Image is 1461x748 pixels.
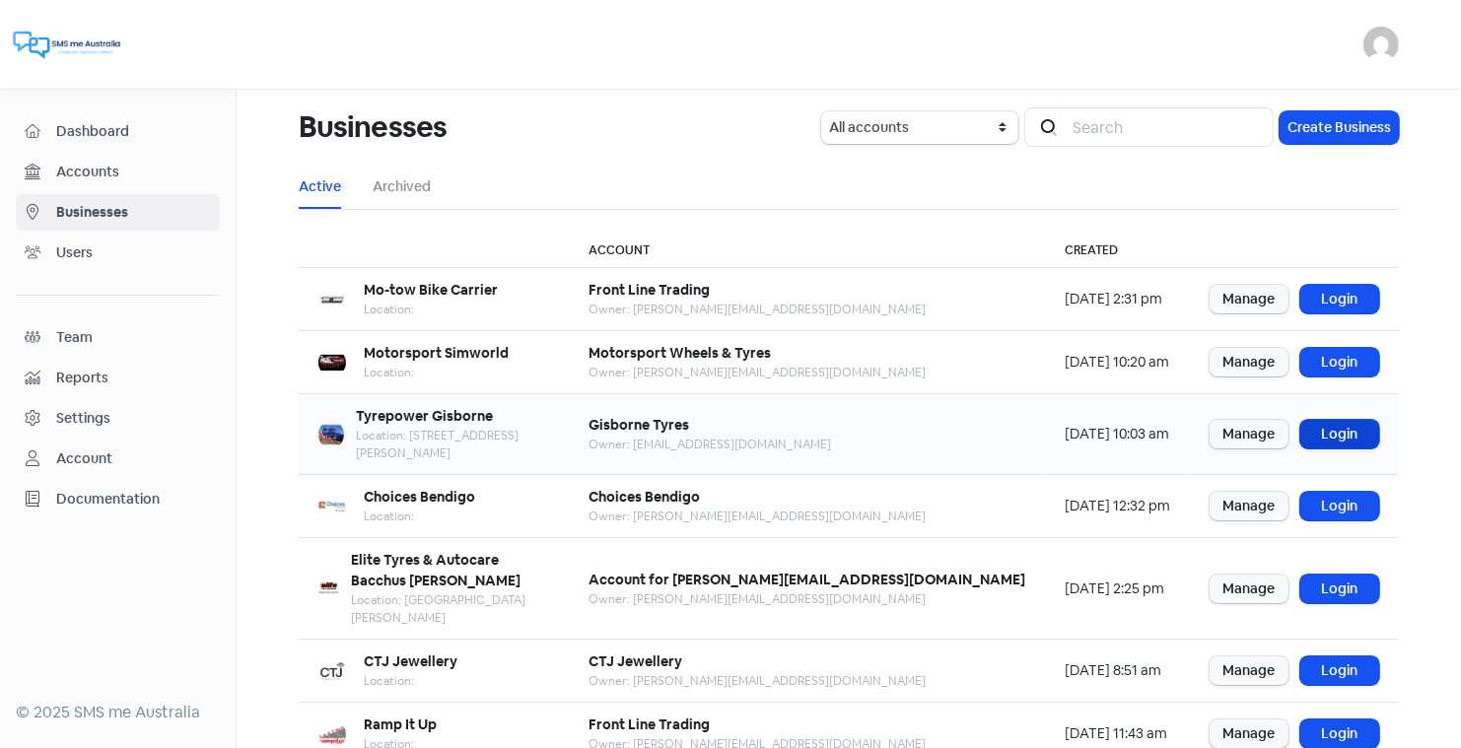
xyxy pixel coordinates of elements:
div: Location: [364,301,498,318]
a: Settings [16,400,220,437]
div: Owner: [PERSON_NAME][EMAIL_ADDRESS][DOMAIN_NAME] [589,508,926,525]
div: Location: [STREET_ADDRESS][PERSON_NAME] [356,427,549,462]
a: Login [1300,656,1379,685]
div: [DATE] 8:51 am [1065,660,1170,681]
div: [DATE] 12:32 pm [1065,496,1170,516]
b: Account for [PERSON_NAME][EMAIL_ADDRESS][DOMAIN_NAME] [589,571,1025,588]
img: f04f9500-df2d-4bc6-9216-70fe99c8ada6-250x250.png [318,349,346,376]
b: CTJ Jewellery [589,652,682,670]
img: User [1363,27,1399,62]
span: Reports [56,368,211,388]
span: Documentation [56,489,211,510]
b: Motorsport Wheels & Tyres [589,344,771,362]
a: Accounts [16,154,220,190]
div: [DATE] 10:03 am [1065,424,1170,444]
div: [DATE] 2:31 pm [1065,289,1170,309]
a: Login [1300,420,1379,448]
span: Accounts [56,162,211,182]
a: Documentation [16,481,220,517]
span: Team [56,327,211,348]
b: Front Line Trading [589,715,710,733]
b: Ramp It Up [364,715,437,733]
div: [DATE] 2:25 pm [1065,578,1170,599]
a: Account [16,441,220,477]
b: Front Line Trading [589,281,710,299]
a: Manage [1210,492,1288,520]
div: [DATE] 11:43 am [1065,723,1170,744]
button: Create Business [1280,111,1399,144]
img: 0e827074-2277-4e51-9f29-4863781f49ff-250x250.png [318,493,346,520]
a: Login [1300,575,1379,603]
h1: Businesses [299,96,447,159]
div: Owner: [EMAIL_ADDRESS][DOMAIN_NAME] [589,436,831,453]
a: Login [1300,348,1379,376]
a: Login [1300,492,1379,520]
a: Manage [1210,420,1288,448]
div: Account [56,448,112,469]
img: 66d538de-5a83-4c3b-bc95-2d621ac501ae-250x250.png [318,575,339,602]
img: 35f4c1ad-4f2e-48ad-ab30-5155fdf70f3d-250x250.png [318,720,346,748]
input: Search [1061,107,1274,147]
b: Choices Bendigo [364,488,475,506]
a: Reports [16,360,220,396]
div: Location: [364,364,509,381]
div: Owner: [PERSON_NAME][EMAIL_ADDRESS][DOMAIN_NAME] [589,590,1025,608]
a: Users [16,235,220,271]
a: Manage [1210,348,1288,376]
div: Location: [GEOGRAPHIC_DATA][PERSON_NAME] [351,591,549,627]
div: Owner: [PERSON_NAME][EMAIL_ADDRESS][DOMAIN_NAME] [589,301,926,318]
img: 7be11b49-75b7-437a-b653-4ef32f684f53-250x250.png [318,657,346,685]
th: Account [569,234,1045,268]
a: Manage [1210,719,1288,748]
div: Owner: [PERSON_NAME][EMAIL_ADDRESS][DOMAIN_NAME] [589,364,926,381]
a: Archived [373,176,431,197]
b: Mo-tow Bike Carrier [364,281,498,299]
span: Users [56,242,211,263]
img: fe3a614c-30e4-438f-9f59-e4c543db84eb-250x250.png [318,286,346,313]
b: CTJ Jewellery [364,652,457,670]
b: Gisborne Tyres [589,416,689,434]
a: Active [299,176,341,197]
b: Tyrepower Gisborne [356,407,493,425]
div: © 2025 SMS me Australia [16,701,220,724]
img: e716f6fb-6c29-46b9-8852-b465abbe5ede-250x250.png [318,421,344,448]
a: Businesses [16,194,220,231]
div: [DATE] 10:20 am [1065,352,1170,373]
a: Login [1300,719,1379,748]
a: Manage [1210,656,1288,685]
a: Manage [1210,575,1288,603]
a: Login [1300,285,1379,313]
div: Location: [364,508,475,525]
span: Dashboard [56,121,211,142]
a: Manage [1210,285,1288,313]
div: Location: [364,672,457,690]
span: Businesses [56,202,211,223]
th: Created [1045,234,1190,268]
b: Motorsport Simworld [364,344,509,362]
div: Owner: [PERSON_NAME][EMAIL_ADDRESS][DOMAIN_NAME] [589,672,926,690]
a: Team [16,319,220,356]
div: Settings [56,408,110,429]
a: Dashboard [16,113,220,150]
b: Choices Bendigo [589,488,700,506]
b: Elite Tyres & Autocare Bacchus [PERSON_NAME] [351,551,521,589]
